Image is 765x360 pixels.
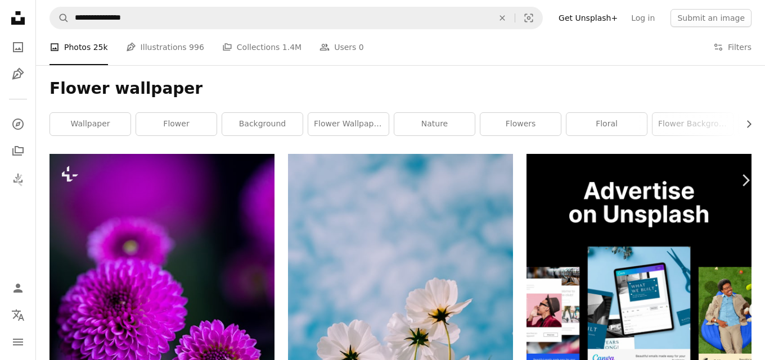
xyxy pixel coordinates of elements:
[136,113,217,135] a: flower
[7,63,29,85] a: Illustrations
[126,29,204,65] a: Illustrations 996
[652,113,733,135] a: flower background
[49,79,751,99] h1: Flower wallpaper
[7,113,29,135] a: Explore
[222,29,301,65] a: Collections 1.4M
[7,36,29,58] a: Photos
[726,126,765,234] a: Next
[7,277,29,299] a: Log in / Sign up
[288,317,513,327] a: white petaled flowers during day
[189,41,204,53] span: 996
[624,9,661,27] a: Log in
[515,7,542,29] button: Visual search
[319,29,364,65] a: Users 0
[7,304,29,326] button: Language
[222,113,303,135] a: background
[670,9,751,27] button: Submit an image
[552,9,624,27] a: Get Unsplash+
[49,317,274,327] a: a group of purple flowers
[713,29,751,65] button: Filters
[49,7,543,29] form: Find visuals sitewide
[566,113,647,135] a: floral
[50,7,69,29] button: Search Unsplash
[50,113,130,135] a: wallpaper
[480,113,561,135] a: flowers
[308,113,389,135] a: flower wallpaper hd
[490,7,515,29] button: Clear
[739,113,751,135] button: scroll list to the right
[282,41,301,53] span: 1.4M
[359,41,364,53] span: 0
[7,331,29,353] button: Menu
[394,113,475,135] a: nature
